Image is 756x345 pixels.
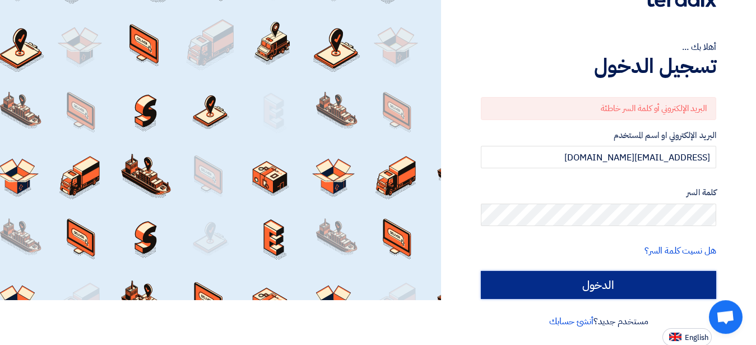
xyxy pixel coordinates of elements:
[481,54,716,79] h1: تسجيل الدخول
[481,315,716,328] div: مستخدم جديد؟
[709,300,743,334] a: Open chat
[481,146,716,168] input: أدخل بريد العمل الإلكتروني او اسم المستخدم الخاص بك ...
[481,186,716,199] label: كلمة السر
[481,129,716,142] label: البريد الإلكتروني او اسم المستخدم
[481,271,716,299] input: الدخول
[481,40,716,54] div: أهلا بك ...
[644,244,716,257] a: هل نسيت كلمة السر؟
[685,334,708,342] span: English
[549,315,593,328] a: أنشئ حسابك
[481,97,716,120] div: البريد الإلكتروني أو كلمة السر خاطئة
[669,333,681,341] img: en-US.png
